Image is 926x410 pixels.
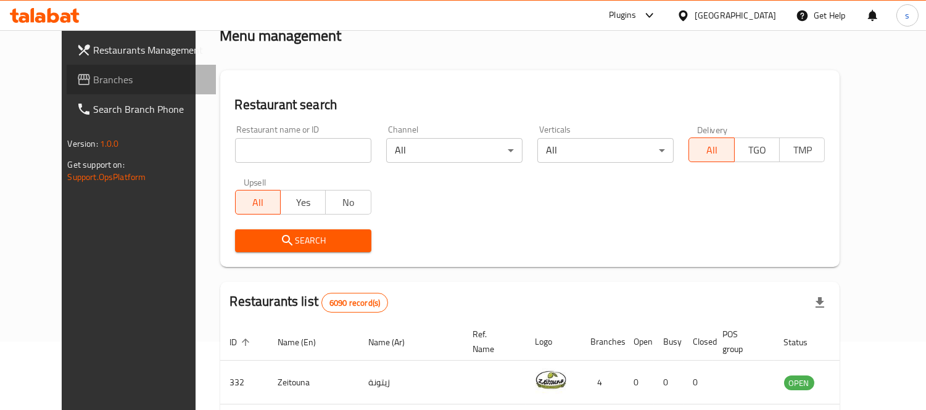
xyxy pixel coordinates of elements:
th: Closed [684,323,713,361]
span: Name (Ar) [369,335,421,350]
td: 0 [654,361,684,404]
h2: Menu management [220,26,342,46]
th: Branches [581,323,624,361]
td: Zeitouna [268,361,359,404]
th: Open [624,323,654,361]
button: All [688,137,734,162]
span: ID [230,335,254,350]
a: Branches [67,65,217,94]
div: [GEOGRAPHIC_DATA] [695,9,776,22]
div: Plugins [609,8,636,23]
span: TMP [785,141,820,159]
span: 1.0.0 [100,136,119,152]
a: Support.OpsPlatform [68,169,146,185]
th: Logo [526,323,581,361]
span: Status [784,335,824,350]
a: Search Branch Phone [67,94,217,124]
a: Restaurants Management [67,35,217,65]
span: No [331,194,366,211]
span: s [905,9,909,22]
span: OPEN [784,376,814,390]
label: Delivery [697,125,728,134]
td: زيتونة [359,361,463,404]
label: Upsell [244,178,267,186]
span: Name (En) [278,335,333,350]
span: Get support on: [68,157,125,173]
span: All [241,194,276,211]
span: 6090 record(s) [322,297,387,309]
button: All [235,190,281,215]
div: All [537,138,674,163]
span: Search Branch Phone [94,102,207,117]
span: Yes [286,194,321,211]
button: Search [235,229,371,252]
span: Search [245,233,362,248]
th: Busy [654,323,684,361]
button: TMP [779,137,825,162]
img: Zeitouna [535,364,566,395]
input: Search for restaurant name or ID.. [235,138,371,163]
span: Version: [68,136,98,152]
button: Yes [280,190,326,215]
div: Total records count [321,293,388,313]
div: Export file [805,288,835,318]
button: TGO [734,137,780,162]
td: 0 [624,361,654,404]
button: No [325,190,371,215]
td: 0 [684,361,713,404]
span: Branches [94,72,207,87]
span: Ref. Name [473,327,511,356]
h2: Restaurants list [230,292,389,313]
span: POS group [723,327,759,356]
div: All [386,138,523,163]
span: All [694,141,729,159]
td: 4 [581,361,624,404]
span: Restaurants Management [94,43,207,57]
span: TGO [740,141,775,159]
td: 332 [220,361,268,404]
h2: Restaurant search [235,96,825,114]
